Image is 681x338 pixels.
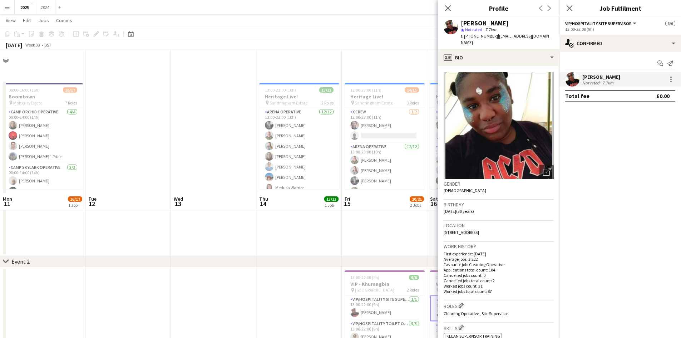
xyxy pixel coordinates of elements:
[350,87,381,93] span: 12:00-23:00 (11h)
[87,200,97,208] span: 12
[63,87,77,93] span: 16/17
[444,72,554,179] img: Crew avatar or photo
[407,100,419,106] span: 3 Roles
[559,4,681,13] h3: Job Fulfilment
[430,143,510,281] app-card-role: Arena Operative12/1213:00-23:00 (10h)[PERSON_NAME][PERSON_NAME][PERSON_NAME][PERSON_NAME]
[438,4,559,13] h3: Profile
[444,302,554,309] h3: Roles
[430,108,510,143] app-card-role: X Crew1/212:00-23:00 (11h)[PERSON_NAME]
[444,289,554,294] p: Worked jobs total count: 87
[601,80,615,85] div: 7.7km
[444,256,554,262] p: Average jobs: 3.222
[582,80,601,85] div: Not rated
[15,0,35,14] button: 2025
[430,281,510,287] h3: VIP - [PERSON_NAME]
[407,287,419,293] span: 2 Roles
[444,188,486,193] span: [DEMOGRAPHIC_DATA]
[465,27,482,32] span: Not rated
[410,196,424,202] span: 20/21
[444,201,554,208] h3: Birthday
[321,100,334,106] span: 2 Roles
[3,108,83,163] app-card-role: Camp Orchid Operative4/400:00-14:00 (14h)[PERSON_NAME][PERSON_NAME][PERSON_NAME][PERSON_NAME]` Price
[565,21,637,26] button: VIP/Hospitality Site Supervisor
[35,0,55,14] button: 2024
[259,196,268,202] span: Thu
[565,26,675,32] div: 13:00-22:00 (9h)
[410,202,424,208] div: 2 Jobs
[20,16,34,25] a: Edit
[259,83,339,189] app-job-card: 13:00-23:00 (10h)13/13Heritage Live! Sandringham Estate2 RolesArena Operative12/1213:00-23:00 (10...
[259,108,339,246] app-card-role: Arena Operative12/1213:00-23:00 (10h)[PERSON_NAME][PERSON_NAME][PERSON_NAME][PERSON_NAME][PERSON_...
[444,251,554,256] p: First experience: [DATE]
[444,222,554,229] h3: Location
[444,324,554,332] h3: Skills
[436,87,467,93] span: 12:00-23:00 (11h)
[539,165,554,179] div: Open photos pop-in
[444,230,479,235] span: [STREET_ADDRESS]
[3,163,83,209] app-card-role: Camp Skylark Operative3/300:00-14:00 (14h)[PERSON_NAME][PERSON_NAME]
[355,287,394,293] span: [GEOGRAPHIC_DATA]
[6,41,22,49] div: [DATE]
[345,108,425,143] app-card-role: X Crew1/212:00-23:00 (11h)[PERSON_NAME]
[656,92,670,99] div: £0.00
[484,27,498,32] span: 7.7km
[461,33,551,45] span: | [EMAIL_ADDRESS][DOMAIN_NAME]
[429,200,438,208] span: 16
[565,21,632,26] span: VIP/Hospitality Site Supervisor
[265,87,296,93] span: 13:00-23:00 (10h)
[430,93,510,100] h3: Heritage Live!
[444,283,554,289] p: Worked jobs count: 31
[68,196,82,202] span: 16/17
[430,83,510,189] app-job-card: 12:00-23:00 (11h)14/15Heritage Live! Sandringham Estate3 RolesX Crew1/212:00-23:00 (11h)[PERSON_N...
[345,93,425,100] h3: Heritage Live!
[344,200,350,208] span: 15
[319,87,334,93] span: 13/13
[444,278,554,283] p: Cancelled jobs total count: 2
[3,196,12,202] span: Mon
[24,42,41,48] span: Week 33
[3,93,83,100] h3: Boomtown
[68,202,82,208] div: 1 Job
[35,16,52,25] a: Jobs
[444,262,554,267] p: Favourite job: Cleaning Operative
[444,209,474,214] span: [DATE] (30 years)
[444,267,554,273] p: Applications total count: 104
[325,202,338,208] div: 1 Job
[345,196,350,202] span: Fri
[56,17,72,24] span: Comms
[436,275,465,280] span: 13:00-22:00 (9h)
[461,33,498,39] span: t. [PHONE_NUMBER]
[345,143,425,281] app-card-role: Arena Operative12/1213:00-23:00 (10h)[PERSON_NAME][PERSON_NAME][PERSON_NAME][PERSON_NAME]
[665,21,675,26] span: 6/6
[6,17,16,24] span: View
[53,16,75,25] a: Comms
[430,295,510,321] app-card-role: VIP/Hospitality Site Supervisor1/113:00-22:00 (9h)[PERSON_NAME]
[324,196,339,202] span: 13/13
[444,181,554,187] h3: Gender
[444,311,508,316] span: Cleaning Operative , Site Supervisor
[461,20,509,26] div: [PERSON_NAME]
[582,74,620,80] div: [PERSON_NAME]
[13,100,42,106] span: MatterleyEstate
[345,295,425,320] app-card-role: VIP/Hospitality Site Supervisor1/113:00-22:00 (9h)[PERSON_NAME]
[409,275,419,280] span: 6/6
[565,92,589,99] div: Total fee
[65,100,77,106] span: 7 Roles
[345,83,425,189] app-job-card: 12:00-23:00 (11h)14/15Heritage Live! Sandringham Estate3 RolesX Crew1/212:00-23:00 (11h)[PERSON_N...
[38,17,49,24] span: Jobs
[258,200,268,208] span: 14
[173,200,183,208] span: 13
[3,83,83,189] app-job-card: 00:00-16:00 (16h)16/17Boomtown MatterleyEstate7 RolesCamp Orchid Operative4/400:00-14:00 (14h)[PE...
[2,200,12,208] span: 11
[444,243,554,250] h3: Work history
[405,87,419,93] span: 14/15
[44,42,51,48] div: BST
[350,275,379,280] span: 13:00-22:00 (9h)
[23,17,31,24] span: Edit
[345,281,425,287] h3: VIP - Khurangbin
[270,100,307,106] span: Sandringham Estate
[3,16,19,25] a: View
